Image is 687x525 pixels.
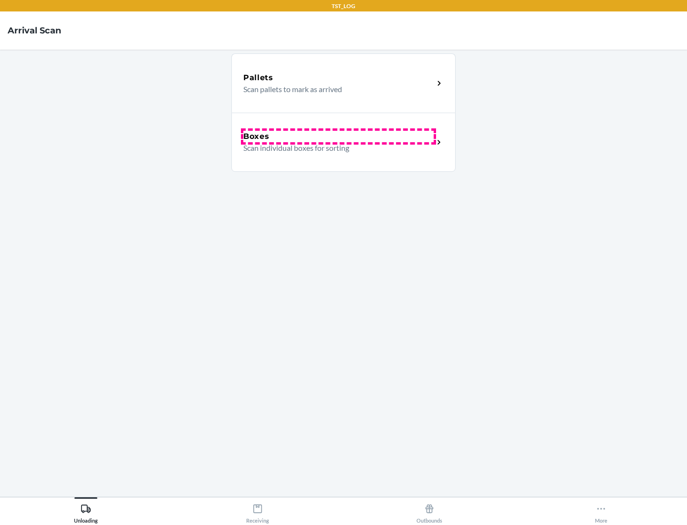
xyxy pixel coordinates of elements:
[74,500,98,524] div: Unloading
[243,72,273,84] h5: Pallets
[595,500,607,524] div: More
[246,500,269,524] div: Receiving
[416,500,442,524] div: Outbounds
[231,53,456,113] a: PalletsScan pallets to mark as arrived
[243,131,270,142] h5: Boxes
[8,24,61,37] h4: Arrival Scan
[343,497,515,524] button: Outbounds
[243,142,426,154] p: Scan individual boxes for sorting
[172,497,343,524] button: Receiving
[515,497,687,524] button: More
[231,113,456,172] a: BoxesScan individual boxes for sorting
[332,2,355,10] p: TST_LOG
[243,84,426,95] p: Scan pallets to mark as arrived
